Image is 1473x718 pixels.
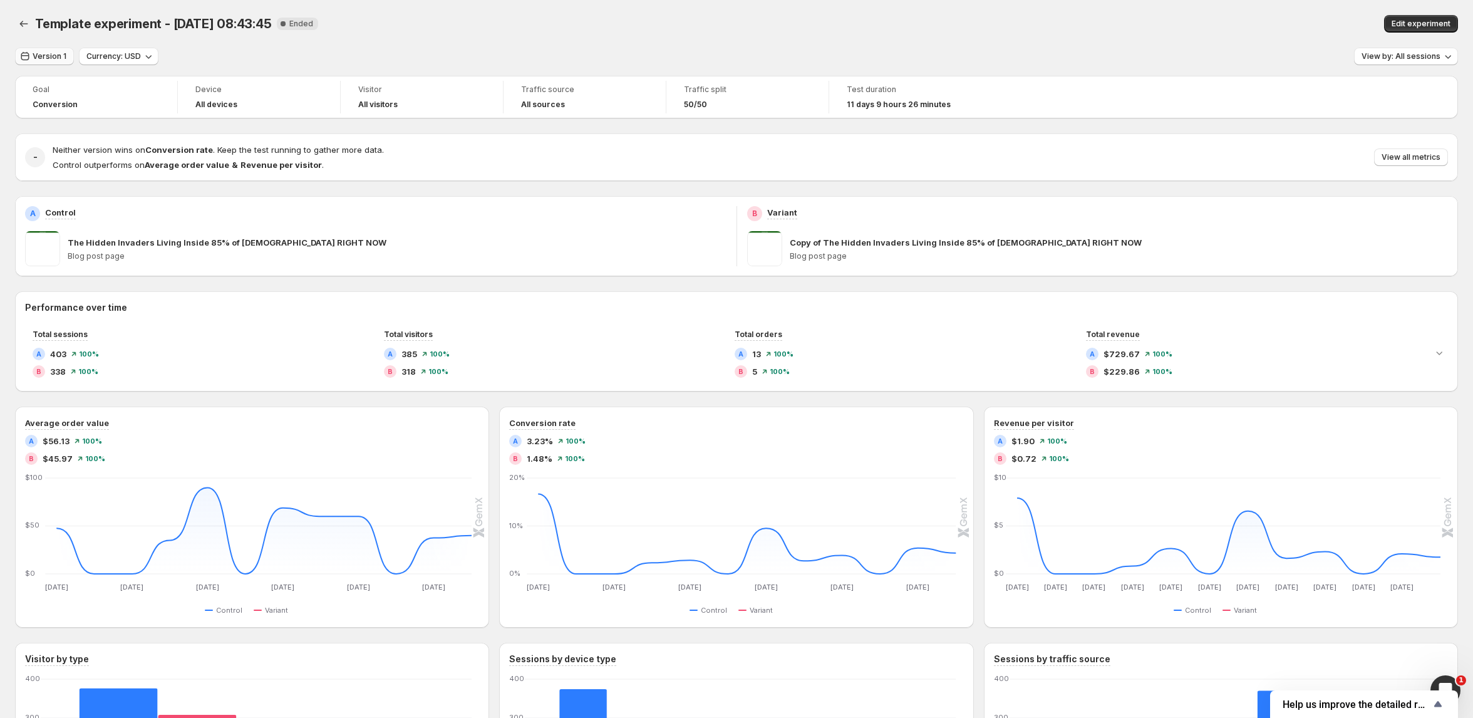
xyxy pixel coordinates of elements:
[998,437,1003,445] h2: A
[1222,603,1262,618] button: Variant
[53,145,384,155] span: Neither version wins on . Keep the test running to gather more data.
[1283,697,1445,712] button: Show survey - Help us improve the detailed report for A/B campaigns
[684,100,707,110] span: 50/50
[79,350,99,358] span: 100%
[428,368,448,375] span: 100%
[232,160,238,170] strong: &
[205,603,247,618] button: Control
[216,605,242,615] span: Control
[50,365,66,378] span: 338
[521,85,648,95] span: Traffic source
[1354,48,1458,65] button: View by: All sessions
[33,85,160,95] span: Goal
[195,100,237,110] h4: All devices
[25,231,60,266] img: The Hidden Invaders Living Inside 85% of Americans RIGHT NOW
[1090,368,1095,375] h2: B
[36,350,41,358] h2: A
[430,350,450,358] span: 100%
[29,437,34,445] h2: A
[684,85,811,95] span: Traffic split
[68,251,726,261] p: Blog post page
[82,437,102,445] span: 100%
[509,417,576,429] h3: Conversion rate
[513,437,518,445] h2: A
[1198,583,1221,591] text: [DATE]
[738,350,743,358] h2: A
[1374,148,1448,166] button: View all metrics
[347,583,370,591] text: [DATE]
[1011,452,1036,465] span: $0.72
[388,350,393,358] h2: A
[1011,435,1035,447] span: $1.90
[1313,583,1336,591] text: [DATE]
[254,603,293,618] button: Variant
[565,455,585,462] span: 100%
[994,473,1006,482] text: $10
[1174,603,1216,618] button: Control
[566,437,586,445] span: 100%
[30,209,36,219] h2: A
[358,83,485,111] a: VisitorAll visitors
[1275,583,1298,591] text: [DATE]
[521,100,565,110] h4: All sources
[1103,348,1140,360] span: $729.67
[240,160,322,170] strong: Revenue per visitor
[1005,583,1028,591] text: [DATE]
[521,83,648,111] a: Traffic sourceAll sources
[994,569,1004,578] text: $0
[79,48,158,65] button: Currency: USD
[25,521,39,530] text: $50
[388,368,393,375] h2: B
[384,330,433,339] span: Total visitors
[1049,455,1069,462] span: 100%
[145,145,213,155] strong: Conversion rate
[86,51,141,61] span: Currency: USD
[994,521,1003,530] text: $5
[1103,365,1140,378] span: $229.86
[690,603,732,618] button: Control
[43,452,73,465] span: $45.97
[847,100,951,110] span: 11 days 9 hours 26 minutes
[36,368,41,375] h2: B
[196,583,219,591] text: [DATE]
[1047,437,1067,445] span: 100%
[68,236,386,249] p: The Hidden Invaders Living Inside 85% of [DEMOGRAPHIC_DATA] RIGHT NOW
[527,435,553,447] span: 3.23%
[85,455,105,462] span: 100%
[25,473,43,482] text: $100
[25,653,89,665] h3: Visitor by type
[770,368,790,375] span: 100%
[1430,344,1448,362] button: Expand chart
[1121,583,1144,591] text: [DATE]
[752,209,757,219] h2: B
[513,455,518,462] h2: B
[994,653,1110,665] h3: Sessions by traffic source
[684,83,811,111] a: Traffic split50/50
[602,583,626,591] text: [DATE]
[1234,605,1257,615] span: Variant
[1384,15,1458,33] button: Edit experiment
[1090,350,1095,358] h2: A
[271,583,294,591] text: [DATE]
[998,455,1003,462] h2: B
[790,251,1449,261] p: Blog post page
[29,455,34,462] h2: B
[423,583,446,591] text: [DATE]
[509,521,523,530] text: 10%
[509,569,520,578] text: 0%
[509,473,525,482] text: 20%
[1392,19,1450,29] span: Edit experiment
[401,365,416,378] span: 318
[1044,583,1067,591] text: [DATE]
[25,417,109,429] h3: Average order value
[701,605,727,615] span: Control
[1152,368,1172,375] span: 100%
[78,368,98,375] span: 100%
[1185,605,1211,615] span: Control
[747,231,782,266] img: Copy of The Hidden Invaders Living Inside 85% of Americans RIGHT NOW
[358,100,398,110] h4: All visitors
[767,206,797,219] p: Variant
[1082,583,1105,591] text: [DATE]
[15,15,33,33] button: Back
[25,674,40,683] text: 400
